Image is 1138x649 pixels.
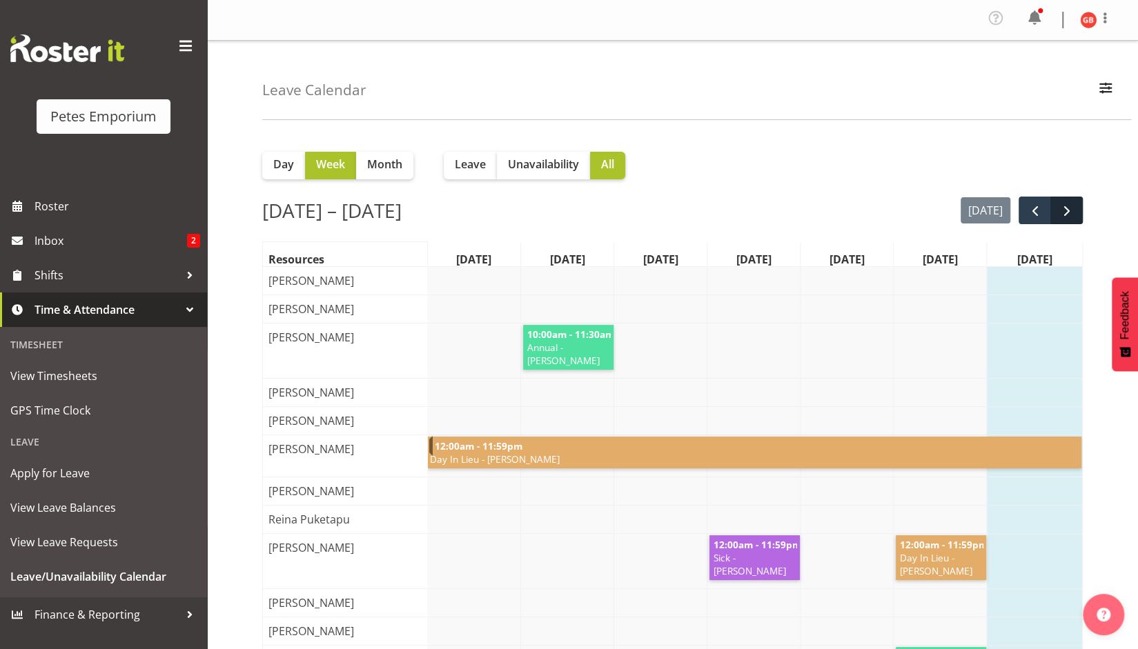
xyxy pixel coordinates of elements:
button: prev [1019,197,1051,225]
span: [DATE] [640,251,681,268]
button: Unavailability [497,152,590,179]
span: Sick - [PERSON_NAME] [712,551,797,577]
button: [DATE] [961,197,1011,224]
button: All [590,152,625,179]
a: GPS Time Clock [3,393,204,428]
span: Day In Lieu - [PERSON_NAME] [899,551,983,577]
a: View Timesheets [3,359,204,393]
img: help-xxl-2.png [1097,608,1110,621]
h4: Leave Calendar [262,82,366,98]
span: Apply for Leave [10,463,197,483]
span: Shifts [35,265,179,286]
span: [DATE] [920,251,961,268]
span: [PERSON_NAME] [266,483,357,499]
span: [DATE] [453,251,494,268]
span: All [601,156,614,172]
span: [DATE] [1014,251,1055,268]
span: [DATE] [827,251,867,268]
span: Unavailability [508,156,579,172]
span: [PERSON_NAME] [266,441,357,457]
button: next [1050,197,1083,225]
span: Resources [266,251,327,268]
span: Month [367,156,402,172]
div: Leave [3,428,204,456]
span: View Timesheets [10,366,197,386]
button: Feedback - Show survey [1112,277,1138,371]
span: [DATE] [547,251,588,268]
span: 12:00am - 11:59pm [433,439,524,452]
h2: [DATE] – [DATE] [262,196,402,225]
span: [PERSON_NAME] [266,329,357,346]
button: Month [356,152,413,179]
span: Leave [455,156,486,172]
span: Leave/Unavailability Calendar [10,566,197,587]
span: View Leave Requests [10,532,197,552]
button: Filter Employees [1091,75,1120,106]
span: Finance & Reporting [35,604,179,625]
span: 12:00am - 11:59pm [712,538,797,551]
a: View Leave Requests [3,525,204,559]
span: Day [273,156,294,172]
button: Leave [444,152,497,179]
span: [PERSON_NAME] [266,412,357,429]
span: Feedback [1119,291,1131,339]
a: Apply for Leave [3,456,204,490]
span: 2 [187,234,200,248]
span: [PERSON_NAME] [266,539,357,556]
span: 12:00am - 11:59pm [899,538,983,551]
span: [PERSON_NAME] [266,623,357,639]
span: [PERSON_NAME] [266,301,357,317]
img: Rosterit website logo [10,34,124,62]
span: Roster [35,196,200,217]
span: [PERSON_NAME] [266,384,357,401]
span: GPS Time Clock [10,400,197,421]
img: gillian-byford11184.jpg [1080,12,1097,28]
span: View Leave Balances [10,497,197,518]
span: Time & Attendance [35,299,179,320]
button: Week [305,152,356,179]
span: 10:00am - 11:30am [526,328,611,341]
button: Day [262,152,305,179]
span: [DATE] [734,251,774,268]
span: Week [316,156,345,172]
div: Timesheet [3,330,204,359]
a: Leave/Unavailability Calendar [3,559,204,594]
span: Reina Puketapu [266,511,353,528]
span: Inbox [35,230,187,251]
span: [PERSON_NAME] [266,595,357,611]
a: View Leave Balances [3,490,204,525]
span: [PERSON_NAME] [266,272,357,289]
span: Day In Lieu - [PERSON_NAME] [429,452,1079,466]
span: Annual - [PERSON_NAME] [526,341,611,367]
div: Petes Emporium [50,106,157,127]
